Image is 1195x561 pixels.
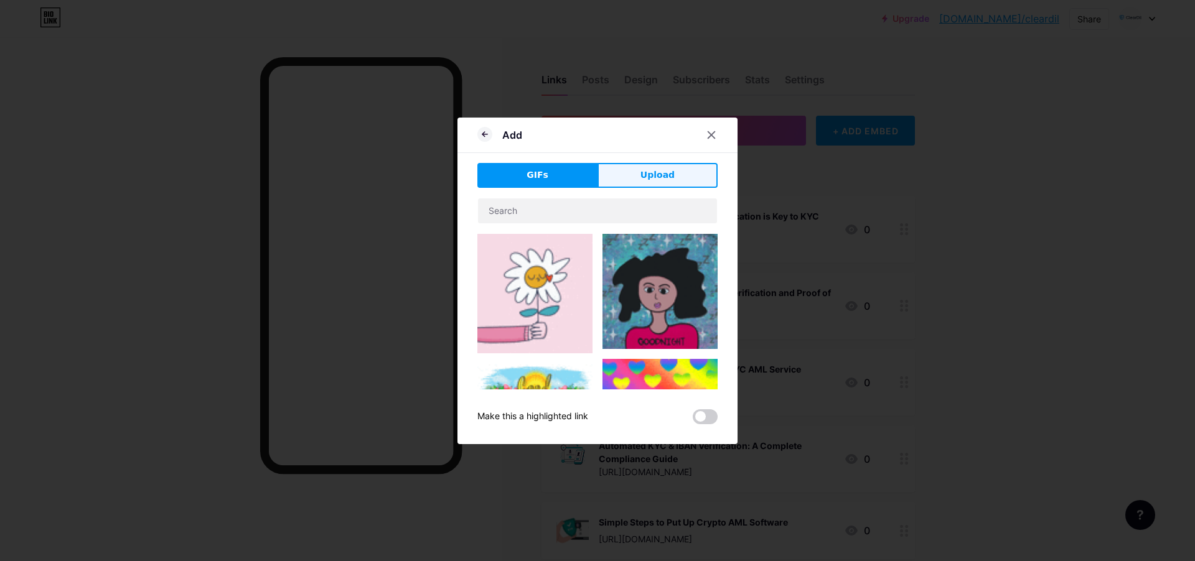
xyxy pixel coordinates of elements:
button: GIFs [477,163,597,188]
span: GIFs [527,169,548,182]
img: Gihpy [477,234,593,354]
button: Upload [597,163,718,188]
input: Search [478,198,717,223]
div: Make this a highlighted link [477,409,588,424]
img: Gihpy [602,234,718,349]
img: Gihpy [602,359,718,474]
span: Upload [640,169,675,182]
img: Gihpy [477,363,593,432]
div: Add [502,127,522,142]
